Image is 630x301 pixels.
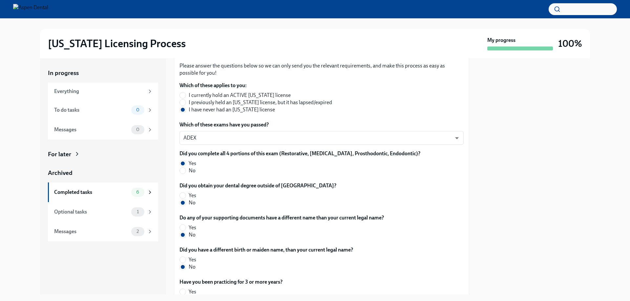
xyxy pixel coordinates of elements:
span: I have never had an [US_STATE] license [189,106,275,113]
label: Have you been practicing for 3 or more years? [179,278,283,286]
span: 1 [133,209,143,214]
a: Messages0 [48,120,158,140]
label: Do any of your supporting documents have a different name than your current legal name? [179,214,384,221]
span: Yes [189,288,196,295]
span: I currently hold an ACTIVE [US_STATE] license [189,92,291,99]
span: Yes [189,224,196,231]
span: Yes [189,160,196,167]
span: I previously held an [US_STATE] license, but it has lapsed/expired [189,99,332,106]
span: 0 [132,127,143,132]
span: No [189,167,196,174]
label: Did you obtain your dental degree outside of [GEOGRAPHIC_DATA]? [179,182,336,189]
a: For later [48,150,158,159]
label: Did you have a different birth or maiden name, than your current legal name? [179,246,353,254]
div: For later [48,150,71,159]
span: 6 [132,190,143,195]
a: To do tasks0 [48,100,158,120]
div: Messages [54,126,129,133]
div: Optional tasks [54,208,129,216]
a: In progress [48,69,158,77]
h3: 100% [558,38,582,49]
h2: [US_STATE] Licensing Process [48,37,186,50]
strong: My progress [487,37,515,44]
div: ADEX [179,131,464,145]
label: Which of these applies to you: [179,82,337,89]
a: Optional tasks1 [48,202,158,222]
span: Yes [189,192,196,199]
p: Please answer the questions below so we can only send you the relevant requirements, and make thi... [179,62,464,77]
span: Yes [189,256,196,263]
a: Everything [48,83,158,100]
div: To do tasks [54,106,129,114]
label: Did you complete all 4 portions of this exam (Restorative, [MEDICAL_DATA], Prosthodontic, Endodon... [179,150,420,157]
img: Aspen Dental [13,4,48,14]
div: Everything [54,88,144,95]
span: 2 [133,229,143,234]
div: Messages [54,228,129,235]
label: Which of these exams have you passed? [179,121,464,128]
div: Completed tasks [54,189,129,196]
a: Messages2 [48,222,158,241]
span: No [189,231,196,238]
span: No [189,199,196,206]
span: 0 [132,107,143,112]
a: Archived [48,169,158,177]
span: No [189,263,196,271]
a: Completed tasks6 [48,182,158,202]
